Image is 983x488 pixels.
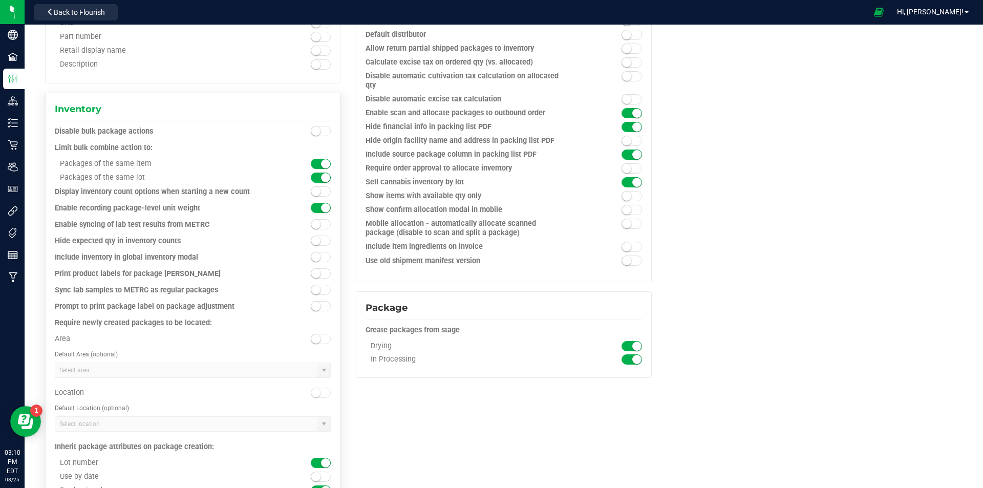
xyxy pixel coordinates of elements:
[30,405,42,417] iframe: Resource center unread badge
[55,302,262,312] div: Prompt to print package label on package adjustment
[8,228,18,238] inline-svg: Tags
[55,32,262,41] div: Part number
[55,458,262,468] div: Lot number
[55,143,331,153] div: Limit bulk combine action to:
[55,472,262,481] div: Use by date
[55,173,262,182] div: Packages of the same lot
[55,334,262,344] div: Area
[55,46,262,55] div: Retail display name
[8,272,18,282] inline-svg: Manufacturing
[55,102,331,116] div: Inventory
[366,325,642,335] div: Create packages from stage
[8,140,18,150] inline-svg: Retail
[366,242,572,251] div: Include item ingredients on invoice
[55,126,262,137] div: Disable bulk package actions
[8,206,18,216] inline-svg: Integrations
[5,448,20,476] p: 03:10 PM EDT
[366,205,572,215] div: Show confirm allocation modal in mobile
[55,433,331,452] div: Inherit package attributes on package creation:
[55,203,262,214] div: Enable recording package-level unit weight
[8,30,18,40] inline-svg: Company
[8,162,18,172] inline-svg: Users
[8,74,18,84] inline-svg: Configuration
[366,256,572,266] div: Use old shipment manifest version
[366,58,572,67] div: Calculate excise tax on ordered qty (vs. allocated)
[366,355,572,364] div: In Processing
[867,2,890,22] span: Open Ecommerce Menu
[5,476,20,483] p: 08/25
[366,342,572,350] div: Drying
[8,184,18,194] inline-svg: User Roles
[8,250,18,260] inline-svg: Reports
[45,443,340,451] configuration-section-card: Inventory
[55,252,262,263] div: Include inventory in global inventory modal
[55,60,262,69] div: Description
[366,30,572,39] div: Default distributor
[55,285,262,295] div: Sync lab samples to METRC as regular packages
[55,348,331,360] div: Default Area (optional)
[366,219,572,238] div: Mobile allocation - automatically allocate scanned package (disable to scan and split a package)
[366,301,642,315] div: Package
[8,118,18,128] inline-svg: Inventory
[366,150,572,159] div: Include source package column in packing list PDF
[366,122,572,132] div: Hide financial info in packing list PDF
[55,236,262,246] div: Hide expected qty in inventory counts
[55,220,262,230] div: Enable syncing of lab test results from METRC
[366,164,572,173] div: Require order approval to allocate inventory
[8,52,18,62] inline-svg: Facilities
[366,136,572,145] div: Hide origin facility name and address in packing list PDF
[366,72,572,90] div: Disable automatic cultivation tax calculation on allocated qty
[366,109,572,118] div: Enable scan and allocate packages to outbound order
[366,95,572,104] div: Disable automatic excise tax calculation
[897,8,964,16] span: Hi, [PERSON_NAME]!
[366,192,572,201] div: Show items with available qty only
[366,44,572,53] div: Allow return partial shipped packages to inventory
[8,96,18,106] inline-svg: Distribution
[55,318,331,328] div: Require newly created packages to be located:
[10,406,41,437] iframe: Resource center
[55,159,262,168] div: Packages of the same item
[34,4,118,20] button: Back to Flourish
[55,388,262,397] div: Location
[55,402,331,414] div: Default Location (optional)
[366,178,572,187] div: Sell cannabis inventory by lot
[54,8,105,16] span: Back to Flourish
[356,327,651,334] configuration-section-card: Package
[55,187,262,197] div: Display inventory count options when starting a new count
[55,269,262,279] div: Print product labels for package [PERSON_NAME]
